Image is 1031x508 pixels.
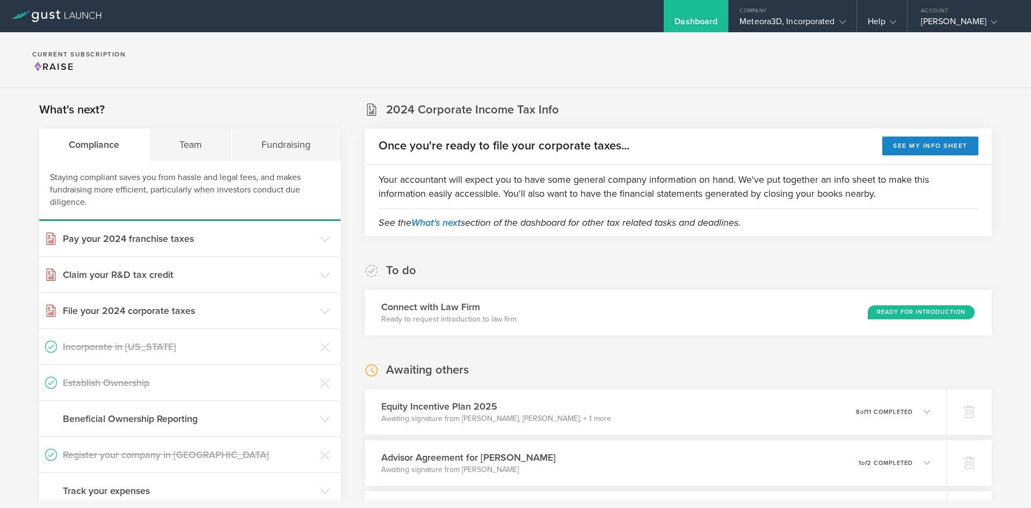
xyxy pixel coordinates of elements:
h2: Awaiting others [386,362,469,378]
p: 8 11 completed [856,409,913,415]
em: of [861,460,867,467]
h2: What's next? [39,102,105,118]
div: Ready for Introduction [868,305,975,319]
span: Raise [32,61,74,73]
h3: Establish Ownership [63,376,315,390]
div: Fundraising [232,128,340,161]
div: Help [868,16,896,32]
h3: Advisor Agreement for [PERSON_NAME] [381,450,556,464]
h2: Current Subscription [32,51,126,58]
h2: 2024 Corporate Income Tax Info [386,102,559,118]
h3: Track your expenses [63,484,315,498]
div: Dashboard [674,16,717,32]
p: Ready to request introduction to law firm [381,314,517,325]
h3: Incorporate in [US_STATE] [63,340,315,354]
h3: Connect with Law Firm [381,300,517,314]
h3: Beneficial Ownership Reporting [63,412,315,426]
div: Meteora3D, Incorporated [739,16,845,32]
h3: Pay your 2024 franchise taxes [63,232,315,246]
a: What's next [411,217,461,228]
div: Staying compliant saves you from hassle and legal fees, and makes fundraising more efficient, par... [39,161,340,221]
h3: Claim your R&D tax credit [63,268,315,282]
h2: Once you're ready to file your corporate taxes... [379,138,629,154]
p: Awaiting signature from [PERSON_NAME], [PERSON_NAME], + 1 more [381,413,611,424]
h2: To do [386,263,416,278]
em: of [860,409,866,416]
p: Awaiting signature from [PERSON_NAME] [381,464,556,475]
em: See the section of the dashboard for other tax related tasks and deadlines. [379,217,740,228]
div: Compliance [39,128,150,161]
p: Your accountant will expect you to have some general company information on hand. We've put toget... [379,173,978,201]
div: Team [150,128,233,161]
button: See my info sheet [882,137,978,155]
div: [PERSON_NAME] [921,16,1012,32]
h3: Register your company in [GEOGRAPHIC_DATA] [63,448,315,462]
p: 1 2 completed [859,460,913,466]
h3: Equity Incentive Plan 2025 [381,399,611,413]
div: Connect with Law FirmReady to request introduction to law firmReady for Introduction [365,290,992,335]
h3: File your 2024 corporate taxes [63,304,315,318]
